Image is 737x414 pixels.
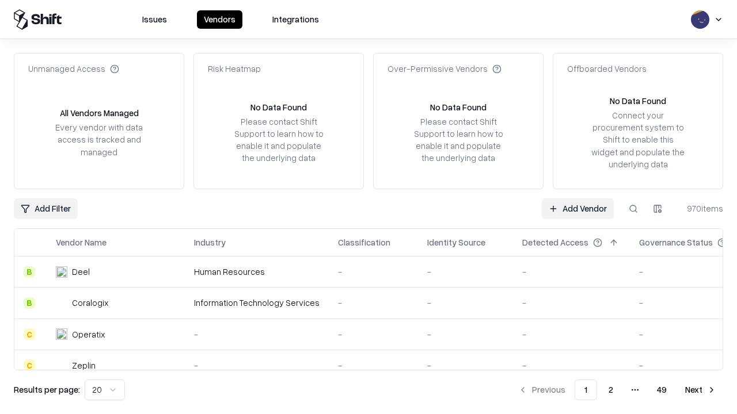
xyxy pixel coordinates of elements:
div: No Data Found [250,101,307,113]
button: 49 [648,379,676,400]
img: Deel [56,266,67,278]
div: - [338,328,409,340]
div: Human Resources [194,266,320,278]
div: Unmanaged Access [28,63,119,75]
div: No Data Found [430,101,487,113]
button: Issues [135,10,174,29]
p: Results per page: [14,384,80,396]
button: Add Filter [14,198,78,219]
a: Add Vendor [542,198,614,219]
div: Offboarded Vendors [567,63,647,75]
div: B [24,266,35,278]
button: Integrations [265,10,326,29]
div: Zeplin [72,359,96,371]
div: C [24,359,35,371]
div: Operatix [72,328,105,340]
div: Governance Status [639,236,713,248]
div: - [427,297,504,309]
button: Vendors [197,10,242,29]
div: 970 items [677,202,723,214]
div: Coralogix [72,297,108,309]
div: - [522,328,621,340]
div: - [522,266,621,278]
img: Operatix [56,328,67,340]
button: Next [678,379,723,400]
button: 2 [599,379,622,400]
div: - [338,266,409,278]
div: - [194,359,320,371]
div: Risk Heatmap [208,63,261,75]
div: Identity Source [427,236,485,248]
div: - [338,297,409,309]
div: Connect your procurement system to Shift to enable this widget and populate the underlying data [590,109,686,170]
div: - [522,359,621,371]
div: - [427,328,504,340]
div: Please contact Shift Support to learn how to enable it and populate the underlying data [411,116,506,164]
div: Classification [338,236,390,248]
div: C [24,328,35,340]
div: Please contact Shift Support to learn how to enable it and populate the underlying data [231,116,326,164]
div: No Data Found [610,95,666,107]
div: Detected Access [522,236,588,248]
div: All Vendors Managed [60,107,139,119]
nav: pagination [511,379,723,400]
button: 1 [575,379,597,400]
img: Coralogix [56,297,67,309]
div: - [522,297,621,309]
div: - [427,359,504,371]
div: B [24,297,35,309]
div: - [338,359,409,371]
div: - [194,328,320,340]
div: Every vendor with data access is tracked and managed [51,121,147,158]
div: Information Technology Services [194,297,320,309]
div: - [427,266,504,278]
div: Over-Permissive Vendors [388,63,502,75]
div: Deel [72,266,90,278]
div: Vendor Name [56,236,107,248]
div: Industry [194,236,226,248]
img: Zeplin [56,359,67,371]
